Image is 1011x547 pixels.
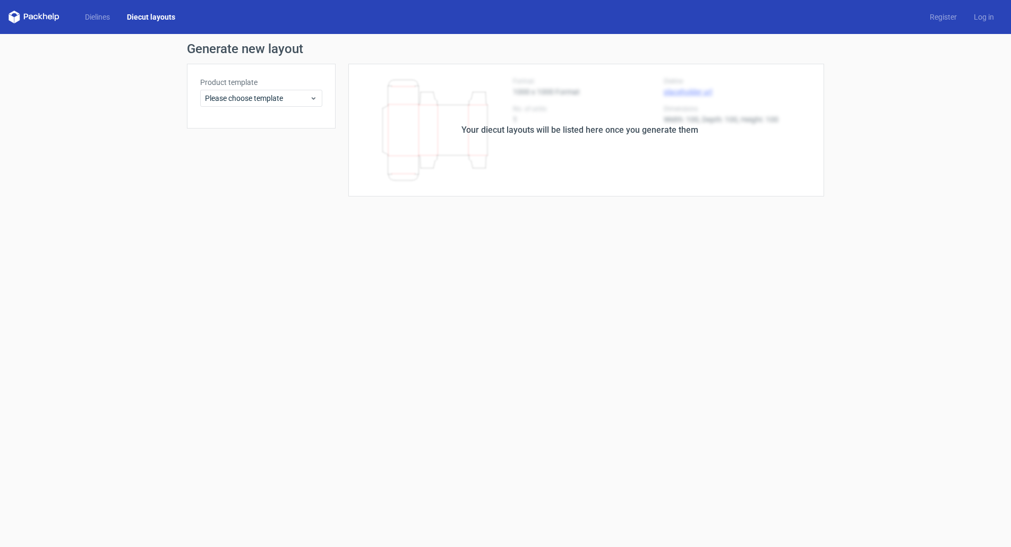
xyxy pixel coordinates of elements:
h1: Generate new layout [187,42,824,55]
a: Dielines [76,12,118,22]
a: Register [921,12,965,22]
a: Log in [965,12,1003,22]
span: Please choose template [205,93,310,104]
div: Your diecut layouts will be listed here once you generate them [461,124,698,136]
label: Product template [200,77,322,88]
a: Diecut layouts [118,12,184,22]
